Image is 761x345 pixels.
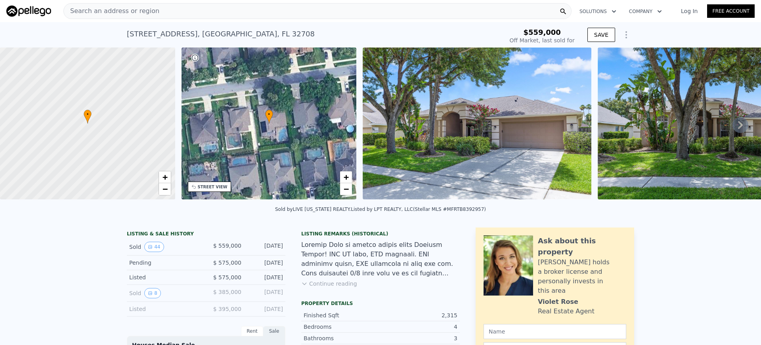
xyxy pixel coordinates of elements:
[304,323,380,331] div: Bedrooms
[198,184,228,190] div: STREET VIEW
[241,326,263,336] div: Rent
[144,242,164,252] button: View historical data
[587,28,615,42] button: SAVE
[213,260,241,266] span: $ 575,000
[671,7,707,15] a: Log In
[213,289,241,295] span: $ 385,000
[340,183,352,195] a: Zoom out
[213,306,241,312] span: $ 395,000
[159,171,171,183] a: Zoom in
[275,207,351,212] div: Sold by LIVE [US_STATE] REALTY .
[127,231,285,239] div: LISTING & SALE HISTORY
[129,273,200,281] div: Listed
[484,324,626,339] input: Name
[64,6,159,16] span: Search an address or region
[248,242,283,252] div: [DATE]
[301,300,460,307] div: Property details
[129,259,200,267] div: Pending
[380,334,457,342] div: 3
[162,184,167,194] span: −
[265,111,273,118] span: •
[351,207,486,212] div: Listed by LPT REALTY, LLC (Stellar MLS #MFRTB8392957)
[129,288,200,298] div: Sold
[129,242,200,252] div: Sold
[344,184,349,194] span: −
[84,111,92,118] span: •
[340,171,352,183] a: Zoom in
[301,240,460,278] div: Loremip Dolo si ametco adipis elits Doeiusm Tempor! INC UT labo, ETD magnaali. ENI adminimv quisn...
[380,323,457,331] div: 4
[127,28,315,40] div: [STREET_ADDRESS] , [GEOGRAPHIC_DATA] , FL 32708
[523,28,561,36] span: $559,000
[248,288,283,298] div: [DATE]
[538,235,626,258] div: Ask about this property
[162,172,167,182] span: +
[84,110,92,123] div: •
[6,6,51,17] img: Pellego
[248,273,283,281] div: [DATE]
[263,326,285,336] div: Sale
[248,259,283,267] div: [DATE]
[159,183,171,195] a: Zoom out
[344,172,349,182] span: +
[248,305,283,313] div: [DATE]
[213,243,241,249] span: $ 559,000
[301,231,460,237] div: Listing Remarks (Historical)
[301,280,357,288] button: Continue reading
[304,311,380,319] div: Finished Sqft
[363,47,591,199] img: Sale: 148223411 Parcel: 21472112
[538,258,626,296] div: [PERSON_NAME] holds a broker license and personally invests in this area
[538,297,578,307] div: Violet Rose
[144,288,161,298] button: View historical data
[129,305,200,313] div: Listed
[623,4,668,19] button: Company
[265,110,273,123] div: •
[538,307,595,316] div: Real Estate Agent
[618,27,634,43] button: Show Options
[573,4,623,19] button: Solutions
[304,334,380,342] div: Bathrooms
[213,274,241,281] span: $ 575,000
[707,4,755,18] a: Free Account
[380,311,457,319] div: 2,315
[510,36,575,44] div: Off Market, last sold for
